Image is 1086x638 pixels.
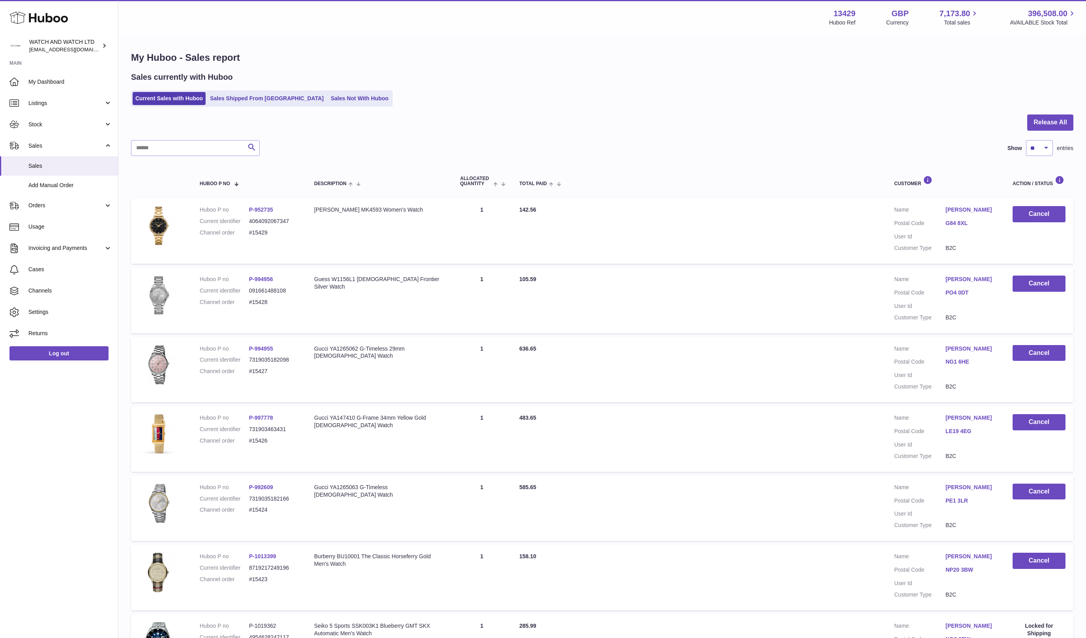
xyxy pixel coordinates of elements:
dt: Postal Code [894,566,946,576]
dt: Customer Type [894,591,946,599]
span: [EMAIL_ADDRESS][DOMAIN_NAME] [29,46,116,53]
img: 1719997112.jpg [139,276,178,315]
dt: Current identifier [200,564,249,572]
div: WATCH AND WATCH LTD [29,38,100,53]
dt: Customer Type [894,522,946,529]
span: AVAILABLE Stock Total [1010,19,1077,26]
div: Gucci YA1265062 G-Timeless 29mm [DEMOGRAPHIC_DATA] Watch [314,345,444,360]
dt: Customer Type [894,452,946,460]
dt: Postal Code [894,289,946,298]
img: 1719997027.jpg [139,345,178,385]
span: Stock [28,121,104,128]
a: 7,173.80 Total sales [940,8,979,26]
div: Burberry BU10001 The Classic Horseferry Gold Men's Watch [314,553,444,568]
span: Total paid [519,181,547,186]
dt: User Id [894,372,946,379]
img: 1721067597.jpg [139,414,178,454]
button: Cancel [1013,276,1065,292]
dt: Current identifier [200,356,249,364]
dd: B2C [946,591,997,599]
div: Customer [894,176,997,186]
dd: B2C [946,314,997,321]
a: [PERSON_NAME] [946,484,997,491]
span: 396,508.00 [1028,8,1067,19]
div: [PERSON_NAME] MK4593 Women's Watch [314,206,444,214]
div: Gucci YA1265063 G-Timeless [DEMOGRAPHIC_DATA] Watch [314,484,444,499]
span: Total sales [944,19,979,26]
dd: #15423 [249,576,298,583]
a: P-997778 [249,415,273,421]
div: Guess W1156L1 [DEMOGRAPHIC_DATA] Frontier Silver Watch [314,276,444,291]
img: baris@watchandwatch.co.uk [9,40,21,52]
dd: B2C [946,383,997,390]
img: 1718701194.jpg [139,484,178,523]
dt: Name [894,484,946,493]
a: P-992609 [249,484,273,490]
dt: Huboo P no [200,622,249,630]
dt: Postal Code [894,497,946,507]
a: P-1013399 [249,553,276,559]
a: Sales Not With Huboo [328,92,391,105]
a: P-952735 [249,206,273,213]
a: [PERSON_NAME] [946,414,997,422]
dt: Name [894,276,946,285]
dt: Huboo P no [200,345,249,353]
dt: Channel order [200,576,249,583]
dt: Name [894,553,946,562]
a: PE1 3LR [946,497,997,505]
dd: 7319035182098 [249,356,298,364]
button: Release All [1027,114,1073,131]
div: Seiko 5 Sports SSK003K1 Blueberry GMT SKX Automatic Men's Watch [314,622,444,637]
div: Gucci YA147410 G-Frame 34mm Yellow Gold [DEMOGRAPHIC_DATA] Watch [314,414,444,429]
td: 1 [452,406,511,472]
span: Settings [28,308,112,316]
a: NG1 6HE [946,358,997,366]
dt: Postal Code [894,428,946,437]
dt: Current identifier [200,426,249,433]
dt: Huboo P no [200,553,249,560]
dd: 091661488108 [249,287,298,295]
span: Orders [28,202,104,209]
span: 7,173.80 [940,8,970,19]
span: ALLOCATED Quantity [460,176,491,186]
a: [PERSON_NAME] [946,276,997,283]
dd: #15426 [249,437,298,445]
div: Huboo Ref [829,19,856,26]
span: Huboo P no [200,181,230,186]
span: Cases [28,266,112,273]
dt: Name [894,206,946,216]
dd: 8719217249196 [249,564,298,572]
img: 1727867480.jpg [139,553,178,592]
dt: Current identifier [200,218,249,225]
div: Action / Status [1013,176,1065,186]
span: Listings [28,99,104,107]
dt: Name [894,622,946,632]
dt: Customer Type [894,383,946,390]
dd: B2C [946,522,997,529]
dt: User Id [894,302,946,310]
h2: Sales currently with Huboo [131,72,233,83]
span: Returns [28,330,112,337]
td: 1 [452,545,511,610]
span: 142.56 [519,206,536,213]
td: 1 [452,337,511,403]
td: 1 [452,476,511,541]
div: Currency [886,19,909,26]
button: Cancel [1013,414,1065,430]
span: entries [1057,144,1073,152]
dt: User Id [894,441,946,448]
dt: Huboo P no [200,276,249,283]
dt: Name [894,414,946,424]
a: G84 8XL [946,220,997,227]
dd: #15429 [249,229,298,236]
span: Add Manual Order [28,182,112,189]
dt: Current identifier [200,287,249,295]
td: 1 [452,268,511,333]
a: [PERSON_NAME] [946,622,997,630]
dt: Postal Code [894,220,946,229]
a: P-994956 [249,276,273,282]
dd: 4064092067347 [249,218,298,225]
h1: My Huboo - Sales report [131,51,1073,64]
a: Current Sales with Huboo [133,92,206,105]
a: [PERSON_NAME] [946,553,997,560]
